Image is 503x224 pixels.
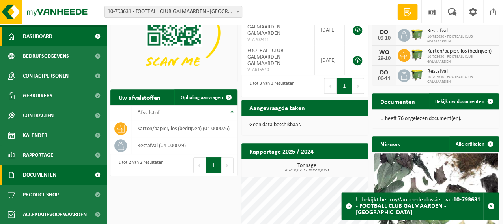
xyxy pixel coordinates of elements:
img: WB-1100-HPE-GN-51 [410,68,424,82]
span: Restafval [427,28,495,34]
div: 06-11 [376,76,392,82]
div: DO [376,29,392,36]
h2: Nieuws [372,136,408,152]
span: Bedrijfsgegevens [23,46,69,66]
img: WB-1100-HPE-GN-51 [410,48,424,61]
div: DO [376,70,392,76]
span: Kalender [23,125,47,145]
div: U bekijkt het myVanheede dossier van [356,193,483,220]
td: karton/papier, los (bedrijven) (04-000026) [131,120,237,137]
span: Rapportage [23,145,53,165]
h2: Documenten [372,93,423,109]
a: Ophaling aanvragen [174,89,237,105]
span: 10-793630 - FOOTBALL CLUB GALMAARDEN [427,75,495,84]
h2: Uw afvalstoffen [110,89,168,105]
div: 1 tot 2 van 2 resultaten [114,156,163,174]
span: Product Shop [23,185,59,205]
span: VLA702411 [247,37,309,43]
a: Bekijk rapportage [309,159,367,175]
a: Bekijk uw documenten [429,93,498,109]
span: Gebruikers [23,86,52,106]
span: 10-793631 - FOOTBALL CLUB GALMAARDEN - GALMAARDEN [105,6,242,17]
td: [DATE] [315,15,345,45]
button: Next [221,157,234,173]
button: 1 [337,78,352,94]
span: 10-793630 - FOOTBALL CLUB GALMAARDEN [427,55,495,64]
span: Documenten [23,165,56,185]
span: Dashboard [23,27,52,46]
div: WO [376,49,392,56]
td: [DATE] [315,45,345,75]
div: 09-10 [376,36,392,41]
span: VLA615540 [247,67,309,73]
div: 29-10 [376,56,392,61]
span: 10-793630 - FOOTBALL CLUB GALMAARDEN [427,34,495,44]
span: Contracten [23,106,54,125]
span: Restafval [427,68,495,75]
span: Afvalstof [137,110,160,116]
h2: Aangevraagde taken [241,100,313,115]
button: Previous [324,78,337,94]
span: Ophaling aanvragen [181,95,223,100]
p: U heeft 76 ongelezen document(en). [380,116,491,121]
span: Contactpersonen [23,66,69,86]
span: 2024: 0,025 t - 2025: 0,075 t [245,169,368,173]
button: 1 [206,157,221,173]
h3: Tonnage [245,163,368,173]
img: WB-1100-HPE-GN-51 [410,28,424,41]
span: Bekijk uw documenten [435,99,484,104]
p: Geen data beschikbaar. [249,122,361,128]
td: restafval (04-000029) [131,137,237,154]
h2: Rapportage 2025 / 2024 [241,143,322,159]
a: Alle artikelen [449,136,498,152]
span: 10-793631 - FOOTBALL CLUB GALMAARDEN - GALMAARDEN [104,6,242,18]
button: Next [352,78,364,94]
div: 1 tot 3 van 3 resultaten [245,77,294,95]
strong: 10-793631 - FOOTBALL CLUB GALMAARDEN - [GEOGRAPHIC_DATA] [356,197,481,216]
span: Karton/papier, los (bedrijven) [427,48,495,55]
span: FOOTBALL CLUB GALMAARDEN - GALMAARDEN [247,18,284,36]
button: Previous [193,157,206,173]
span: FOOTBALL CLUB GALMAARDEN - GALMAARDEN [247,48,284,66]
